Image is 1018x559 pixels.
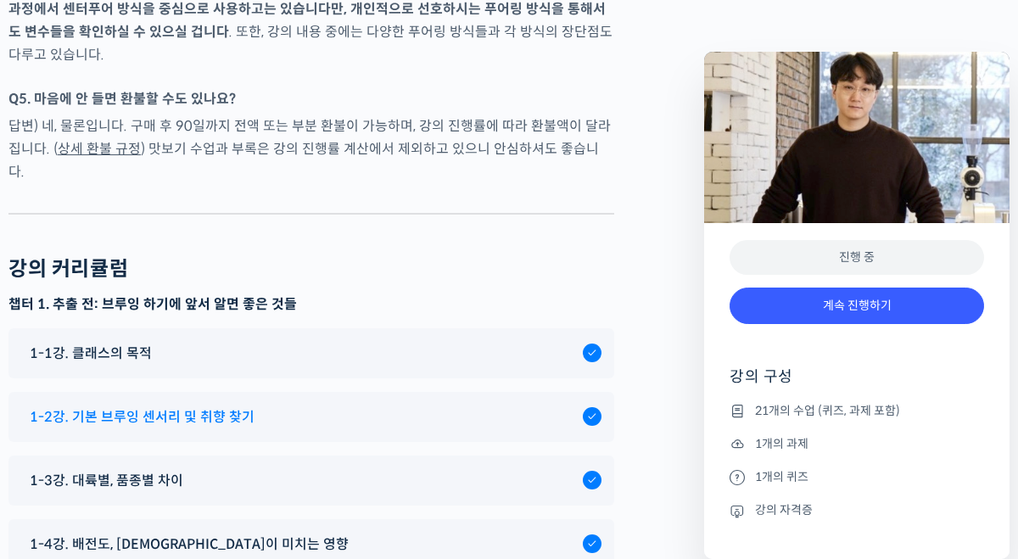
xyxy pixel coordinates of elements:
[58,140,141,158] a: 상세 환불 규정
[8,295,614,314] h3: 챕터 1. 추출 전: 브루잉 하기에 앞서 알면 좋은 것들
[21,469,601,492] a: 1-3강. 대륙별, 품종별 차이
[262,444,282,457] span: 설정
[8,115,614,183] p: 답변) 네, 물론입니다. 구매 후 90일까지 전액 또는 부분 환불이 가능하며, 강의 진행률에 따라 환불액이 달라집니다. ( ) 맛보기 수업과 부록은 강의 진행률 계산에서 제외...
[112,418,219,461] a: 대화
[730,467,984,487] li: 1개의 퀴즈
[21,405,601,428] a: 1-2강. 기본 브루잉 센서리 및 취향 찾기
[730,240,984,275] div: 진행 중
[730,433,984,454] li: 1개의 과제
[21,533,601,556] a: 1-4강. 배전도, [DEMOGRAPHIC_DATA]이 미치는 영향
[8,90,236,108] strong: Q5. 마음에 안 들면 환불할 수도 있나요?
[5,418,112,461] a: 홈
[730,500,984,521] li: 강의 자격증
[30,405,255,428] span: 1-2강. 기본 브루잉 센서리 및 취향 찾기
[30,342,152,365] span: 1-1강. 클래스의 목적
[730,400,984,421] li: 21개의 수업 (퀴즈, 과제 포함)
[21,342,601,365] a: 1-1강. 클래스의 목적
[219,418,326,461] a: 설정
[30,533,349,556] span: 1-4강. 배전도, [DEMOGRAPHIC_DATA]이 미치는 영향
[53,444,64,457] span: 홈
[730,288,984,324] a: 계속 진행하기
[30,469,183,492] span: 1-3강. 대륙별, 품종별 차이
[8,257,128,282] h2: 강의 커리큘럼
[730,366,984,400] h4: 강의 구성
[155,444,176,458] span: 대화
